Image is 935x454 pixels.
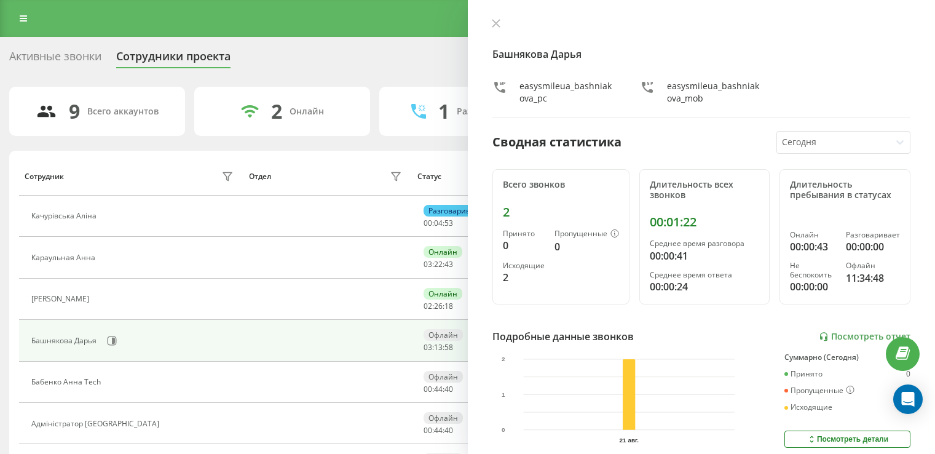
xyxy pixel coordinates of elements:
[424,246,462,258] div: Онлайн
[434,218,443,228] span: 04
[893,384,923,414] div: Open Intercom Messenger
[650,180,760,201] div: Длительность всех звонков
[31,253,98,262] div: Караульная Анна
[784,353,910,362] div: Суммарно (Сегодня)
[790,279,836,294] div: 00:00:00
[424,384,432,394] span: 00
[424,343,453,352] div: : :
[424,329,463,341] div: Офлайн
[438,100,449,123] div: 1
[790,180,900,201] div: Длительность пребывания в статусах
[271,100,282,123] div: 2
[444,218,453,228] span: 53
[424,342,432,352] span: 03
[424,205,487,217] div: Разговаривает
[417,172,441,181] div: Статус
[31,337,100,345] div: Башнякова Дарья
[444,301,453,311] span: 18
[819,332,910,342] a: Посмотреть отчет
[249,172,271,181] div: Отдел
[444,384,453,394] span: 40
[69,100,80,123] div: 9
[31,212,100,220] div: Качурівська Аліна
[424,219,453,228] div: : :
[790,239,836,254] div: 00:00:43
[503,270,545,285] div: 2
[434,259,443,269] span: 22
[784,386,854,396] div: Пропущенные
[434,301,443,311] span: 26
[503,229,545,238] div: Принято
[492,47,911,62] h4: Башнякова Дарья
[784,403,832,412] div: Исходящие
[492,329,634,344] div: Подробные данные звонков
[87,106,159,117] div: Всего аккаунтов
[31,295,92,303] div: [PERSON_NAME]
[619,437,639,444] text: 21 авг.
[424,371,463,383] div: Офлайн
[424,218,432,228] span: 00
[116,50,231,69] div: Сотрудники проекта
[650,239,760,248] div: Среднее время разговора
[424,425,432,436] span: 00
[424,385,453,394] div: : :
[554,239,619,254] div: 0
[554,229,619,239] div: Пропущенные
[25,172,64,181] div: Сотрудник
[846,231,900,239] div: Разговаривает
[503,180,619,190] div: Всего звонков
[492,133,621,151] div: Сводная статистика
[667,80,763,105] div: easysmileua_bashniakova_mob
[906,370,910,378] div: 0
[503,238,545,253] div: 0
[846,239,900,254] div: 00:00:00
[784,431,910,448] button: Посмотреть детали
[846,271,900,285] div: 11:34:48
[9,50,101,69] div: Активные звонки
[424,302,453,311] div: : :
[457,106,524,117] div: Разговаривают
[650,271,760,279] div: Среднее время ответа
[503,205,619,220] div: 2
[31,378,104,386] div: Бабенко Анна Tech
[424,288,462,300] div: Онлайн
[502,391,505,398] text: 1
[846,261,900,270] div: Офлайн
[434,425,443,436] span: 44
[650,249,760,263] div: 00:00:41
[424,426,453,435] div: : :
[519,80,615,105] div: easysmileua_bashniakova_pc
[424,301,432,311] span: 02
[650,279,760,294] div: 00:00:24
[807,434,888,444] div: Посмотреть детали
[31,420,162,428] div: Адміністратор [GEOGRAPHIC_DATA]
[434,342,443,352] span: 13
[424,260,453,269] div: : :
[502,426,505,433] text: 0
[650,215,760,229] div: 00:01:22
[784,370,823,378] div: Принято
[502,356,505,362] text: 2
[444,425,453,436] span: 40
[424,259,432,269] span: 03
[434,384,443,394] span: 44
[444,342,453,352] span: 58
[424,412,463,424] div: Офлайн
[290,106,324,117] div: Онлайн
[790,231,836,239] div: Онлайн
[444,259,453,269] span: 43
[790,261,836,279] div: Не беспокоить
[503,261,545,270] div: Исходящие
